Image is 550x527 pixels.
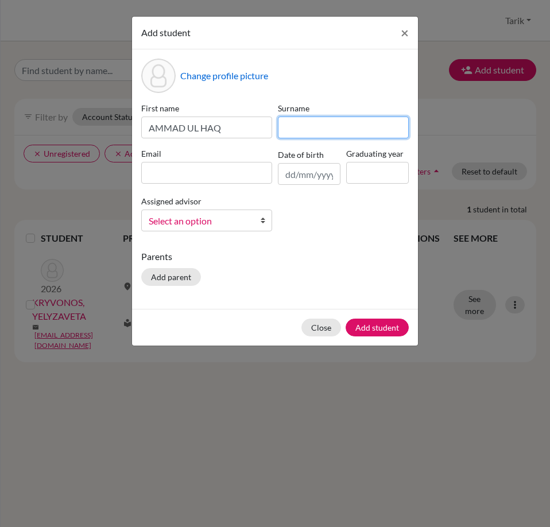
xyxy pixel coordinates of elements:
div: Profile picture [141,59,176,93]
p: Parents [141,250,409,263]
button: Close [301,319,341,336]
label: Graduating year [346,148,409,160]
label: Date of birth [278,149,324,161]
input: dd/mm/yyyy [278,163,340,185]
label: Surname [278,102,409,114]
button: Close [392,17,418,49]
span: Select an option [149,214,250,228]
label: Assigned advisor [141,195,202,207]
label: First name [141,102,272,114]
button: Add student [346,319,409,336]
label: Email [141,148,272,160]
span: × [401,24,409,41]
span: Add student [141,27,191,38]
button: Add parent [141,268,201,286]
